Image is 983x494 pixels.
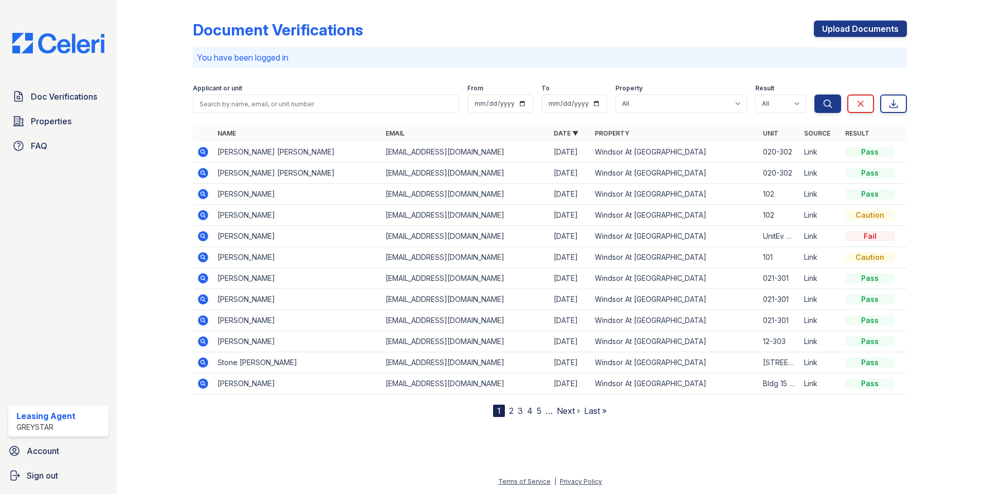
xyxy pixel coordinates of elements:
td: Link [800,352,841,373]
td: Windsor At [GEOGRAPHIC_DATA] [591,373,759,394]
td: 12-303 [759,331,800,352]
td: [EMAIL_ADDRESS][DOMAIN_NAME] [381,352,550,373]
td: [EMAIL_ADDRESS][DOMAIN_NAME] [381,142,550,163]
img: CE_Logo_Blue-a8612792a0a2168367f1c8372b55b34899dd931a85d93a1a3d3e32e68fde9ad4.png [4,33,113,53]
td: [PERSON_NAME] [213,373,381,394]
label: Property [615,84,643,92]
td: [PERSON_NAME] [PERSON_NAME] [213,142,381,163]
td: Windsor At [GEOGRAPHIC_DATA] [591,310,759,331]
td: Link [800,226,841,247]
a: 5 [537,406,541,416]
div: Greystar [16,422,76,432]
td: [EMAIL_ADDRESS][DOMAIN_NAME] [381,163,550,184]
a: Result [845,129,869,137]
td: [EMAIL_ADDRESS][DOMAIN_NAME] [381,289,550,310]
div: Pass [845,273,895,283]
td: Windsor At [GEOGRAPHIC_DATA] [591,184,759,205]
td: [PERSON_NAME] [213,247,381,268]
td: Link [800,163,841,184]
td: [DATE] [550,373,591,394]
td: Windsor At [GEOGRAPHIC_DATA] [591,163,759,184]
td: [DATE] [550,184,591,205]
span: … [545,405,553,417]
label: From [467,84,483,92]
td: 021-301 [759,268,800,289]
td: [PERSON_NAME] [213,184,381,205]
td: [EMAIL_ADDRESS][DOMAIN_NAME] [381,373,550,394]
span: Doc Verifications [31,90,97,103]
td: [DATE] [550,247,591,268]
a: Upload Documents [814,21,907,37]
td: 102 [759,205,800,226]
a: Name [217,129,236,137]
td: Link [800,247,841,268]
label: Applicant or unit [193,84,242,92]
a: Email [386,129,405,137]
td: [EMAIL_ADDRESS][DOMAIN_NAME] [381,310,550,331]
a: 2 [509,406,514,416]
div: Pass [845,168,895,178]
td: [PERSON_NAME] [213,205,381,226]
td: [EMAIL_ADDRESS][DOMAIN_NAME] [381,268,550,289]
td: [DATE] [550,205,591,226]
label: Result [755,84,774,92]
div: Fail [845,231,895,241]
a: Last » [584,406,607,416]
td: UnitEv 012-102 [759,226,800,247]
td: Windsor At [GEOGRAPHIC_DATA] [591,226,759,247]
div: Caution [845,210,895,220]
td: [EMAIL_ADDRESS][DOMAIN_NAME] [381,184,550,205]
span: FAQ [31,140,47,152]
a: Date ▼ [554,129,578,137]
p: You have been logged in [197,51,903,64]
div: Pass [845,336,895,347]
td: [PERSON_NAME] [213,310,381,331]
td: 020-302 [759,142,800,163]
td: [PERSON_NAME] [213,226,381,247]
a: Unit [763,129,778,137]
a: Doc Verifications [8,86,108,107]
div: Caution [845,252,895,262]
a: FAQ [8,136,108,156]
td: [DATE] [550,268,591,289]
td: Windsor At [GEOGRAPHIC_DATA] [591,352,759,373]
td: Link [800,205,841,226]
a: Terms of Service [498,478,551,485]
td: Link [800,142,841,163]
a: Privacy Policy [560,478,602,485]
span: Account [27,445,59,457]
td: Windsor At [GEOGRAPHIC_DATA] [591,268,759,289]
td: [EMAIL_ADDRESS][DOMAIN_NAME] [381,226,550,247]
td: [PERSON_NAME] [213,331,381,352]
td: [DATE] [550,289,591,310]
td: [DATE] [550,142,591,163]
div: Pass [845,378,895,389]
td: 102 [759,184,800,205]
td: [PERSON_NAME] [213,268,381,289]
div: Pass [845,357,895,368]
td: Bldg 15 Room 203 [759,373,800,394]
td: Link [800,373,841,394]
td: [EMAIL_ADDRESS][DOMAIN_NAME] [381,205,550,226]
a: Property [595,129,629,137]
div: Pass [845,147,895,157]
td: Windsor At [GEOGRAPHIC_DATA] [591,331,759,352]
td: [DATE] [550,226,591,247]
td: 020-302 [759,163,800,184]
a: Properties [8,111,108,131]
td: 021-301 [759,310,800,331]
div: Pass [845,189,895,199]
a: Account [4,441,113,461]
td: Windsor At [GEOGRAPHIC_DATA] [591,247,759,268]
a: Sign out [4,465,113,486]
td: Link [800,310,841,331]
a: 3 [518,406,523,416]
span: Sign out [27,469,58,482]
a: 4 [527,406,533,416]
div: Pass [845,294,895,305]
td: [PERSON_NAME] [213,289,381,310]
a: Source [804,129,830,137]
td: [DATE] [550,331,591,352]
span: Properties [31,115,71,127]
